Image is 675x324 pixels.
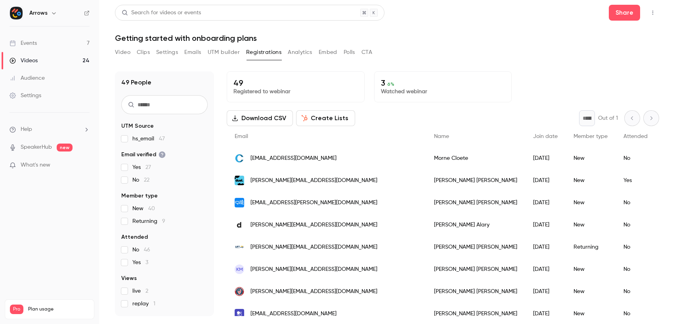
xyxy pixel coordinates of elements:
div: [PERSON_NAME] [PERSON_NAME] [426,169,525,192]
span: No [132,246,150,254]
span: [PERSON_NAME][EMAIL_ADDRESS][DOMAIN_NAME] [250,265,377,274]
div: New [566,280,616,303]
h6: Arrows [29,9,48,17]
span: 6 % [387,81,394,87]
span: new [57,144,73,151]
span: New [132,205,155,213]
button: Embed [319,46,337,59]
button: CTA [361,46,372,59]
div: New [566,147,616,169]
span: Views [121,274,137,282]
div: Search for videos or events [122,9,201,17]
span: What's new [21,161,50,169]
img: surecost.com [235,309,244,318]
div: New [566,258,616,280]
p: Watched webinar [381,88,505,96]
span: 2 [145,288,148,294]
span: Referrer [121,316,143,324]
div: Events [10,39,37,47]
span: [EMAIL_ADDRESS][PERSON_NAME][DOMAIN_NAME] [250,199,377,207]
div: No [616,192,656,214]
button: Registrations [246,46,281,59]
span: Name [434,134,449,139]
div: [PERSON_NAME] [PERSON_NAME] [426,236,525,258]
h1: 49 People [121,78,151,87]
img: liftenablement.com [235,242,244,252]
span: Join date [533,134,558,139]
span: 47 [159,136,165,142]
img: dailymotion.com [235,220,244,230]
span: [PERSON_NAME][EMAIL_ADDRESS][DOMAIN_NAME] [250,176,377,185]
button: Analytics [288,46,312,59]
div: [PERSON_NAME] [PERSON_NAME] [426,280,525,303]
li: help-dropdown-opener [10,125,90,134]
span: 1 [153,301,155,307]
button: Top Bar Actions [646,6,659,19]
button: Settings [156,46,178,59]
span: [EMAIL_ADDRESS][DOMAIN_NAME] [250,154,337,163]
button: Create Lists [296,110,355,126]
span: [PERSON_NAME][EMAIL_ADDRESS][DOMAIN_NAME] [250,221,377,229]
span: Attended [623,134,648,139]
div: No [616,214,656,236]
span: [PERSON_NAME][EMAIL_ADDRESS][DOMAIN_NAME] [250,243,377,251]
div: [DATE] [525,280,566,303]
span: No [132,176,149,184]
span: Email verified [121,151,166,159]
span: KM [236,266,243,273]
img: evaluagent.com [235,198,244,207]
button: Download CSV [227,110,293,126]
div: Morne Cloete [426,147,525,169]
span: Yes [132,163,151,171]
iframe: Noticeable Trigger [80,162,90,169]
a: SpeakerHub [21,143,52,151]
div: No [616,147,656,169]
span: [EMAIL_ADDRESS][DOMAIN_NAME] [250,310,337,318]
div: No [616,258,656,280]
div: [PERSON_NAME] [PERSON_NAME] [426,192,525,214]
span: Member type [574,134,608,139]
button: Video [115,46,130,59]
div: No [616,236,656,258]
span: UTM Source [121,122,154,130]
span: 9 [162,219,165,224]
span: hs_email [132,135,165,143]
div: [PERSON_NAME] Alary [426,214,525,236]
div: Videos [10,57,38,65]
p: Out of 1 [598,114,618,122]
span: Plan usage [28,306,89,312]
img: Arrows [10,7,23,19]
button: Emails [184,46,201,59]
span: Email [235,134,248,139]
p: Registered to webinar [233,88,358,96]
span: live [132,287,148,295]
span: replay [132,300,155,308]
h1: Getting started with onboarding plans [115,33,659,43]
span: Yes [132,259,148,266]
div: [DATE] [525,214,566,236]
div: [DATE] [525,192,566,214]
span: 40 [148,206,155,211]
div: Audience [10,74,45,82]
img: duel.tech [235,176,244,185]
button: UTM builder [208,46,240,59]
div: [DATE] [525,169,566,192]
span: 22 [144,177,149,183]
div: New [566,192,616,214]
span: 46 [144,247,150,253]
div: [DATE] [525,147,566,169]
span: Help [21,125,32,134]
div: Returning [566,236,616,258]
p: 3 [381,78,505,88]
div: Yes [616,169,656,192]
button: Share [609,5,640,21]
div: No [616,280,656,303]
div: Settings [10,92,41,100]
p: 49 [233,78,358,88]
span: 27 [145,165,151,170]
span: 3 [145,260,148,265]
div: [DATE] [525,236,566,258]
button: Polls [344,46,355,59]
div: New [566,214,616,236]
span: Attended [121,233,148,241]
